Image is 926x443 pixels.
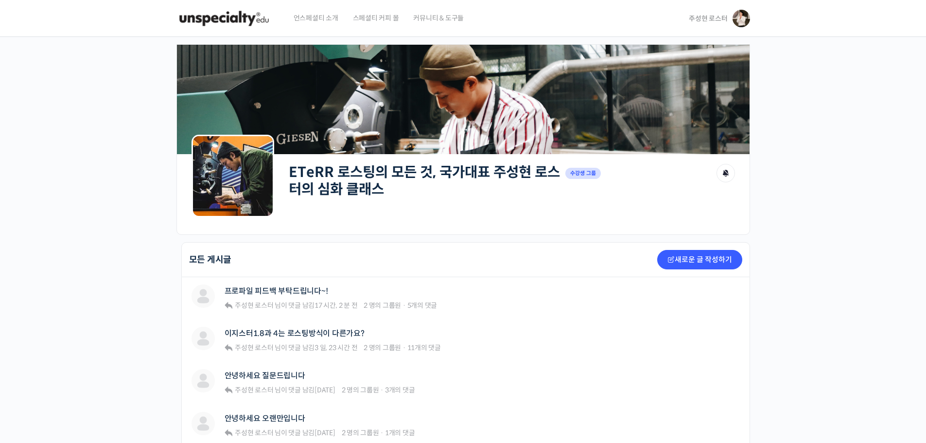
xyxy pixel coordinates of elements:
[380,386,384,394] span: ·
[364,343,401,352] span: 2 명의 그룹원
[233,386,273,394] a: 주성현 로스터
[235,343,273,352] span: 주성현 로스터
[233,343,357,352] span: 님이 댓글 남김
[402,343,406,352] span: ·
[233,343,273,352] a: 주성현 로스터
[380,428,384,437] span: ·
[342,428,379,437] span: 2 명의 그룹원
[235,386,273,394] span: 주성현 로스터
[407,301,437,310] span: 5개의 댓글
[225,286,328,296] a: 프로파일 피드백 부탁드립니다~!
[314,343,357,352] a: 3 일, 23 시간 전
[314,301,357,310] a: 17 시간, 2 분 전
[314,386,335,394] a: [DATE]
[192,135,274,217] img: Group logo of ETeRR 로스팅의 모든 것, 국가대표 주성현 로스터의 심화 클래스
[342,386,379,394] span: 2 명의 그룹원
[233,428,335,437] span: 님이 댓글 남김
[233,301,357,310] span: 님이 댓글 남김
[385,428,415,437] span: 1개의 댓글
[289,164,560,197] h2: ETeRR 로스팅의 모든 것, 국가대표 주성현 로스터의 심화 클래스
[189,255,232,264] h2: 모든 게시글
[233,301,273,310] a: 주성현 로스터
[385,386,415,394] span: 3개의 댓글
[689,14,727,23] span: 주성현 로스터
[657,250,742,269] a: 새로운 글 작성하기
[225,371,305,380] a: 안녕하세요 질문드립니다
[235,301,273,310] span: 주성현 로스터
[225,329,365,338] a: 이지스터1.8과 4는 로스팅방식이 다른가요?
[314,428,335,437] a: [DATE]
[233,428,273,437] a: 주성현 로스터
[225,414,305,423] a: 안녕하세요 오랜만입니다
[565,168,601,179] span: 수강생 그룹
[364,301,401,310] span: 2 명의 그룹원
[407,343,441,352] span: 11개의 댓글
[402,301,406,310] span: ·
[235,428,273,437] span: 주성현 로스터
[233,386,335,394] span: 님이 댓글 남김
